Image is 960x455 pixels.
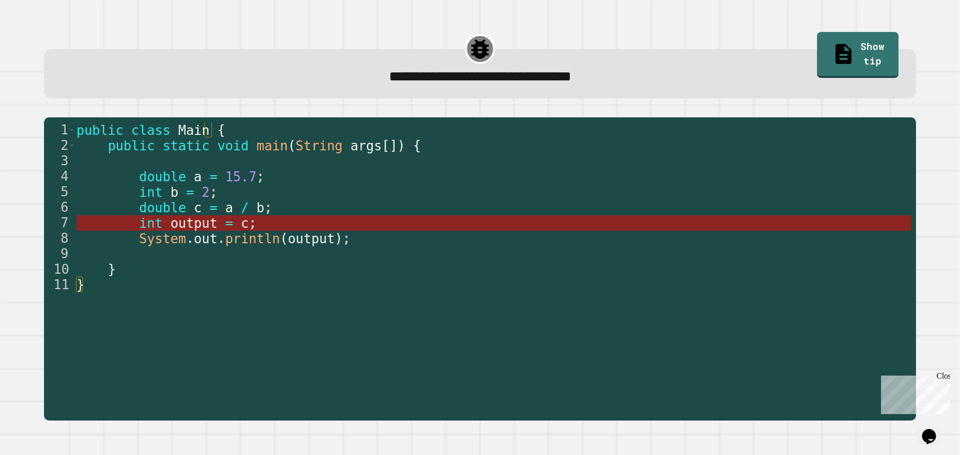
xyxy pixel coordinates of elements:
[877,372,950,414] iframe: chat widget
[225,231,280,246] span: println
[139,185,162,200] span: int
[241,216,249,231] span: c
[44,262,75,277] div: 10
[69,138,74,153] span: Toggle code folding, rows 2 through 10
[4,4,69,63] div: Chat with us now!Close
[296,138,343,153] span: String
[186,185,194,200] span: =
[44,153,75,169] div: 3
[139,216,162,231] span: int
[44,215,75,231] div: 7
[69,122,74,138] span: Toggle code folding, rows 1 through 11
[44,122,75,138] div: 1
[76,123,123,138] span: public
[225,200,233,215] span: a
[44,277,75,293] div: 11
[194,169,202,184] span: a
[139,169,186,184] span: double
[288,231,335,246] span: output
[256,200,264,215] span: b
[44,184,75,200] div: 5
[209,200,217,215] span: =
[194,231,217,246] span: out
[44,169,75,184] div: 4
[817,32,898,78] a: Show tip
[194,200,202,215] span: c
[225,216,233,231] span: =
[131,123,170,138] span: class
[178,123,210,138] span: Main
[202,185,210,200] span: 2
[350,138,382,153] span: args
[44,246,75,262] div: 9
[241,200,249,215] span: /
[108,138,155,153] span: public
[918,415,950,445] iframe: chat widget
[209,169,217,184] span: =
[170,216,217,231] span: output
[44,231,75,246] div: 8
[44,138,75,153] div: 2
[170,185,178,200] span: b
[44,200,75,215] div: 6
[162,138,209,153] span: static
[139,231,186,246] span: System
[225,169,257,184] span: 15.7
[139,200,186,215] span: double
[256,138,288,153] span: main
[217,138,249,153] span: void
